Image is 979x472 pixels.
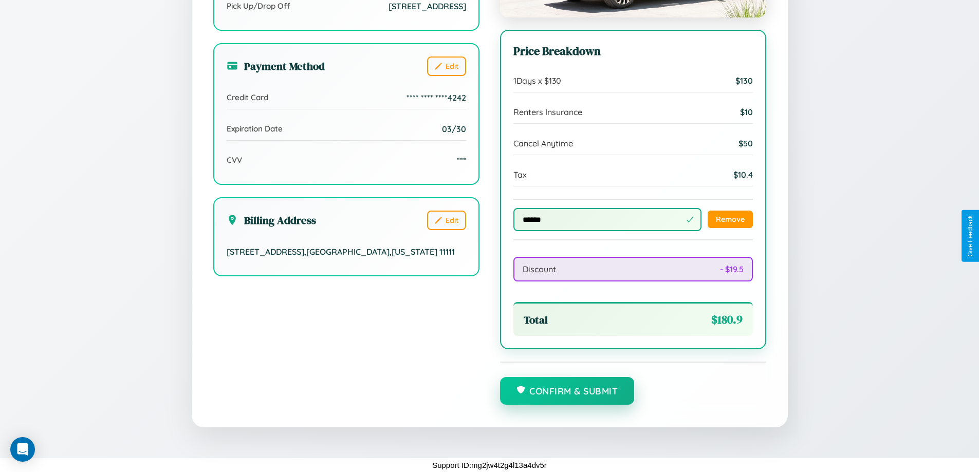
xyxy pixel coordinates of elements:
[738,138,753,148] span: $ 50
[227,213,316,228] h3: Billing Address
[740,107,753,117] span: $ 10
[10,437,35,462] div: Open Intercom Messenger
[427,56,466,76] button: Edit
[227,124,283,134] span: Expiration Date
[442,124,466,134] span: 03/30
[523,264,556,274] span: Discount
[735,75,753,86] span: $ 130
[227,59,325,73] h3: Payment Method
[500,377,635,405] button: Confirm & Submit
[389,1,466,11] span: [STREET_ADDRESS]
[227,92,268,102] span: Credit Card
[513,107,582,117] span: Renters Insurance
[524,312,548,327] span: Total
[432,458,547,472] p: Support ID: mg2jw4t2g4l13a4dv5r
[708,211,753,228] button: Remove
[427,211,466,230] button: Edit
[513,43,753,59] h3: Price Breakdown
[513,138,573,148] span: Cancel Anytime
[967,215,974,257] div: Give Feedback
[227,247,455,257] span: [STREET_ADDRESS] , [GEOGRAPHIC_DATA] , [US_STATE] 11111
[227,155,242,165] span: CVV
[227,1,290,11] span: Pick Up/Drop Off
[513,169,527,180] span: Tax
[720,264,744,274] span: - $ 19.5
[513,75,561,86] span: 1 Days x $ 130
[733,169,753,180] span: $ 10.4
[711,312,743,328] span: $ 180.9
